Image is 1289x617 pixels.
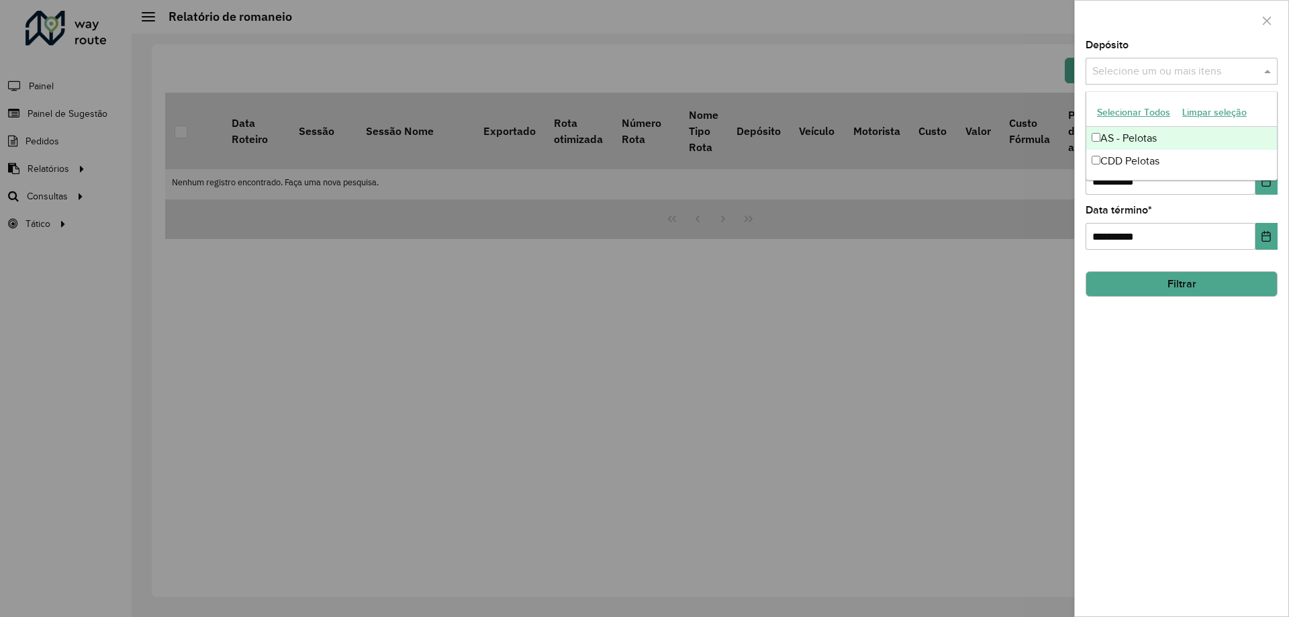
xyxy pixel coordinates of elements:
div: CDD Pelotas [1086,150,1277,173]
button: Filtrar [1086,271,1278,297]
button: Selecionar Todos [1091,102,1176,123]
button: Choose Date [1255,168,1278,195]
button: Choose Date [1255,223,1278,250]
div: AS - Pelotas [1086,127,1277,150]
button: Limpar seleção [1176,102,1253,123]
label: Data término [1086,202,1152,218]
label: Depósito [1086,37,1129,53]
ng-dropdown-panel: Options list [1086,91,1278,181]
